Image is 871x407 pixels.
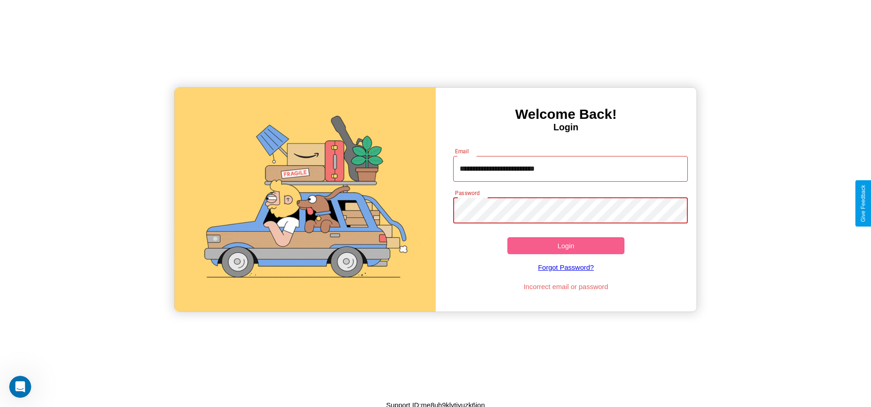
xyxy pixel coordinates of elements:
img: gif [174,88,435,312]
a: Forgot Password? [449,254,683,280]
iframe: Intercom live chat [9,376,31,398]
div: Give Feedback [860,185,866,222]
button: Login [507,237,625,254]
h4: Login [436,122,697,133]
label: Email [455,147,469,155]
p: Incorrect email or password [449,280,683,293]
label: Password [455,189,479,197]
h3: Welcome Back! [436,106,697,122]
